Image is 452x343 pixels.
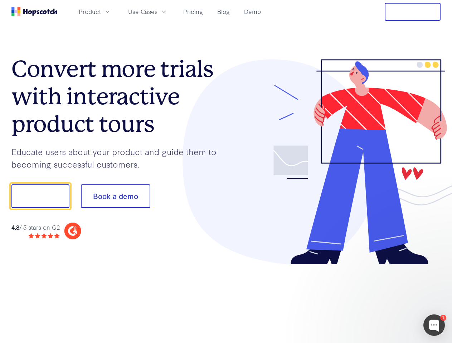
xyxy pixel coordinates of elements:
p: Educate users about your product and guide them to becoming successful customers. [11,145,226,170]
button: Product [74,6,115,18]
div: / 5 stars on G2 [11,223,60,232]
div: 1 [440,315,446,321]
span: Use Cases [128,7,157,16]
button: Book a demo [81,184,150,208]
span: Product [79,7,101,16]
a: Pricing [180,6,206,18]
button: Use Cases [124,6,172,18]
a: Home [11,7,57,16]
strong: 4.8 [11,223,19,231]
a: Demo [241,6,264,18]
a: Blog [214,6,233,18]
button: Show me! [11,184,69,208]
h1: Convert more trials with interactive product tours [11,55,226,138]
button: Free Trial [385,3,441,21]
